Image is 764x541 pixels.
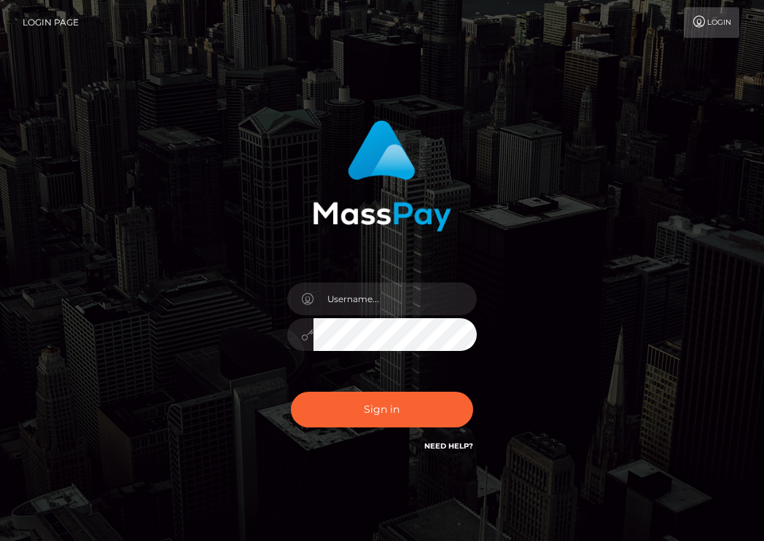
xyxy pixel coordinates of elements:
input: Username... [313,283,477,315]
a: Need Help? [424,441,473,451]
a: Login [684,7,739,38]
a: Login Page [23,7,79,38]
button: Sign in [291,392,473,427]
img: MassPay Login [313,120,451,232]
